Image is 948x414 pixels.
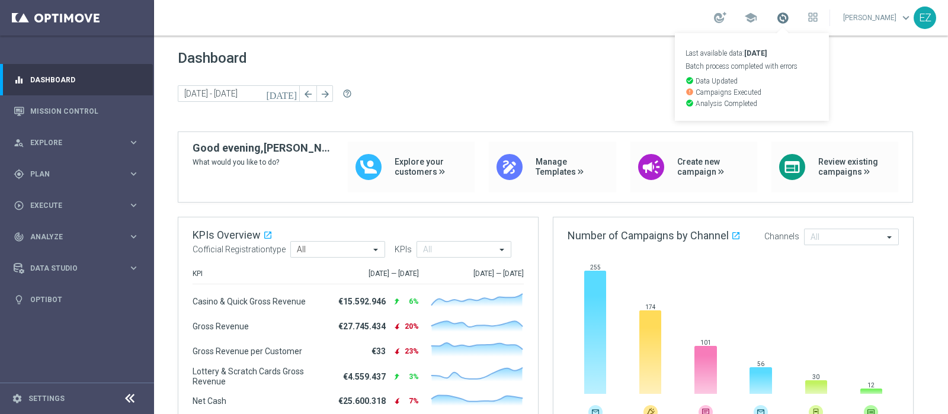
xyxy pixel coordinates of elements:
[128,231,139,242] i: keyboard_arrow_right
[13,138,140,147] button: person_search Explore keyboard_arrow_right
[14,169,128,179] div: Plan
[842,9,914,27] a: [PERSON_NAME]keyboard_arrow_down
[14,137,24,148] i: person_search
[30,233,128,240] span: Analyze
[30,202,128,209] span: Execute
[12,393,23,404] i: settings
[14,232,24,242] i: track_changes
[30,265,128,272] span: Data Studio
[744,49,767,57] strong: [DATE]
[13,232,140,242] button: track_changes Analyze keyboard_arrow_right
[686,76,818,85] p: Data Updated
[14,200,24,211] i: play_circle_outline
[14,232,128,242] div: Analyze
[128,262,139,274] i: keyboard_arrow_right
[128,200,139,211] i: keyboard_arrow_right
[14,284,139,315] div: Optibot
[914,7,936,29] div: EZ
[128,137,139,148] i: keyboard_arrow_right
[13,201,140,210] button: play_circle_outline Execute keyboard_arrow_right
[30,64,139,95] a: Dashboard
[30,139,128,146] span: Explore
[686,88,694,96] i: error
[686,76,694,85] i: check_circle
[14,95,139,127] div: Mission Control
[28,395,65,402] a: Settings
[30,284,139,315] a: Optibot
[899,11,912,24] span: keyboard_arrow_down
[30,171,128,178] span: Plan
[14,263,128,274] div: Data Studio
[30,95,139,127] a: Mission Control
[14,169,24,179] i: gps_fixed
[13,75,140,85] button: equalizer Dashboard
[14,294,24,305] i: lightbulb
[686,99,694,107] i: check_circle
[14,75,24,85] i: equalizer
[13,295,140,304] button: lightbulb Optibot
[14,137,128,148] div: Explore
[686,63,818,70] p: Batch process completed with errors
[13,264,140,273] button: Data Studio keyboard_arrow_right
[13,169,140,179] button: gps_fixed Plan keyboard_arrow_right
[686,99,818,107] p: Analysis Completed
[775,9,790,28] a: Last available data:[DATE] Batch process completed with errors check_circle Data Updated error Ca...
[13,107,140,116] button: Mission Control
[686,88,818,96] p: Campaigns Executed
[686,50,818,57] p: Last available data:
[14,200,128,211] div: Execute
[744,11,757,24] span: school
[128,168,139,179] i: keyboard_arrow_right
[14,64,139,95] div: Dashboard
